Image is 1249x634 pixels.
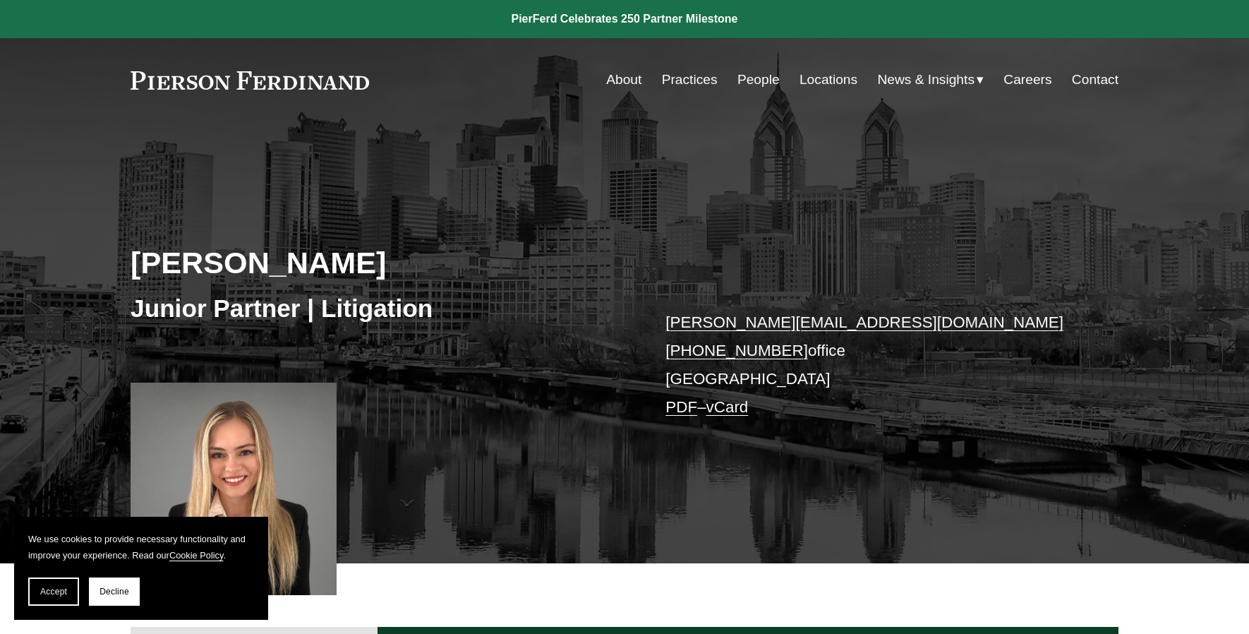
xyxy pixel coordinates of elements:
[1003,66,1051,93] a: Careers
[877,68,975,92] span: News & Insights
[1072,66,1118,93] a: Contact
[737,66,780,93] a: People
[131,244,624,281] h2: [PERSON_NAME]
[40,587,67,597] span: Accept
[665,342,808,359] a: [PHONE_NUMBER]
[28,578,79,606] button: Accept
[877,66,984,93] a: folder dropdown
[131,293,624,324] h3: Junior Partner | Litigation
[89,578,140,606] button: Decline
[706,398,749,416] a: vCard
[28,531,254,563] p: We use cookies to provide necessary functionality and improve your experience. Read our .
[800,66,857,93] a: Locations
[665,313,1063,331] a: [PERSON_NAME][EMAIL_ADDRESS][DOMAIN_NAME]
[169,550,224,561] a: Cookie Policy
[606,66,641,93] a: About
[662,66,718,93] a: Practices
[14,517,268,620] section: Cookie banner
[665,309,1077,422] p: office [GEOGRAPHIC_DATA] –
[99,587,129,597] span: Decline
[665,398,697,416] a: PDF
